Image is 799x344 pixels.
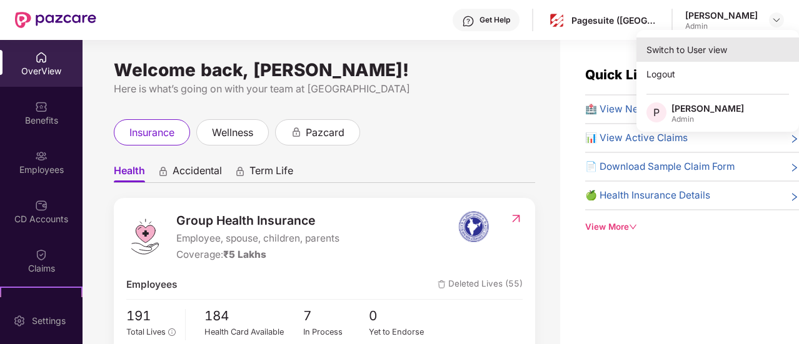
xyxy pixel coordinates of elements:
[790,162,799,174] span: right
[114,65,535,75] div: Welcome back, [PERSON_NAME]!
[13,315,26,327] img: svg+xml;base64,PHN2ZyBpZD0iU2V0dGluZy0yMHgyMCIgeG1sbnM9Imh0dHA6Ly93d3cudzMub3JnLzIwMDAvc3ZnIiB3aW...
[291,126,302,137] div: animation
[204,326,303,338] div: Health Card Available
[369,326,435,338] div: Yet to Endorse
[629,223,637,231] span: down
[571,14,659,26] div: Pagesuite ([GEOGRAPHIC_DATA]) Private Limited
[585,130,688,145] span: 📊 View Active Claims
[438,280,446,288] img: deleteIcon
[671,102,744,114] div: [PERSON_NAME]
[369,306,435,327] span: 0
[126,218,164,255] img: logo
[303,326,369,338] div: In Process
[585,102,708,117] span: 🏥 View Network Hospitals
[685,9,758,21] div: [PERSON_NAME]
[685,21,758,31] div: Admin
[671,114,744,124] div: Admin
[168,328,175,335] span: info-circle
[204,306,303,327] span: 184
[771,15,781,25] img: svg+xml;base64,PHN2ZyBpZD0iRHJvcGRvd24tMzJ4MzIiIHhtbG5zPSJodHRwOi8vd3d3LnczLm9yZy8yMDAwL3N2ZyIgd2...
[212,125,253,140] span: wellness
[548,11,566,29] img: pagesuite-logo-center.png
[35,199,48,212] img: svg+xml;base64,PHN2ZyBpZD0iQ0RfQWNjb3VudHMiIGRhdGEtbmFtZT0iQ0QgQWNjb3VudHMiIHhtbG5zPSJodHRwOi8vd3...
[176,211,339,230] span: Group Health Insurance
[126,306,176,327] span: 191
[790,190,799,203] span: right
[306,125,344,140] span: pazcard
[438,277,523,292] span: Deleted Lives (55)
[28,315,69,327] div: Settings
[636,37,799,62] div: Switch to User view
[114,81,535,97] div: Here is what’s going on with your team at [GEOGRAPHIC_DATA]
[303,306,369,327] span: 7
[35,248,48,261] img: svg+xml;base64,PHN2ZyBpZD0iQ2xhaW0iIHhtbG5zPSJodHRwOi8vd3d3LnczLm9yZy8yMDAwL3N2ZyIgd2lkdGg9IjIwIi...
[585,220,799,233] div: View More
[176,247,339,262] div: Coverage:
[462,15,475,27] img: svg+xml;base64,PHN2ZyBpZD0iSGVscC0zMngzMiIgeG1sbnM9Imh0dHA6Ly93d3cudzMub3JnLzIwMDAvc3ZnIiB3aWR0aD...
[114,164,145,182] span: Health
[510,212,523,225] img: RedirectIcon
[653,105,660,120] span: P
[35,150,48,162] img: svg+xml;base64,PHN2ZyBpZD0iRW1wbG95ZWVzIiB4bWxucz0iaHR0cDovL3d3dy53My5vcmcvMjAwMC9zdmciIHdpZHRoPS...
[480,15,510,25] div: Get Help
[636,62,799,86] div: Logout
[585,159,735,174] span: 📄 Download Sample Claim Form
[129,125,174,140] span: insurance
[585,188,710,203] span: 🍏 Health Insurance Details
[790,133,799,145] span: right
[35,51,48,64] img: svg+xml;base64,PHN2ZyBpZD0iSG9tZSIgeG1sbnM9Imh0dHA6Ly93d3cudzMub3JnLzIwMDAvc3ZnIiB3aWR0aD0iMjAiIG...
[585,67,660,82] span: Quick Links
[176,231,339,246] span: Employee, spouse, children, parents
[173,164,222,182] span: Accidental
[35,101,48,113] img: svg+xml;base64,PHN2ZyBpZD0iQmVuZWZpdHMiIHhtbG5zPSJodHRwOi8vd3d3LnczLm9yZy8yMDAwL3N2ZyIgd2lkdGg9Ij...
[450,211,497,242] img: insurerIcon
[223,248,266,260] span: ₹5 Lakhs
[158,165,169,177] div: animation
[126,327,166,337] span: Total Lives
[126,277,177,292] span: Employees
[249,164,293,182] span: Term Life
[15,12,96,28] img: New Pazcare Logo
[234,165,246,177] div: animation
